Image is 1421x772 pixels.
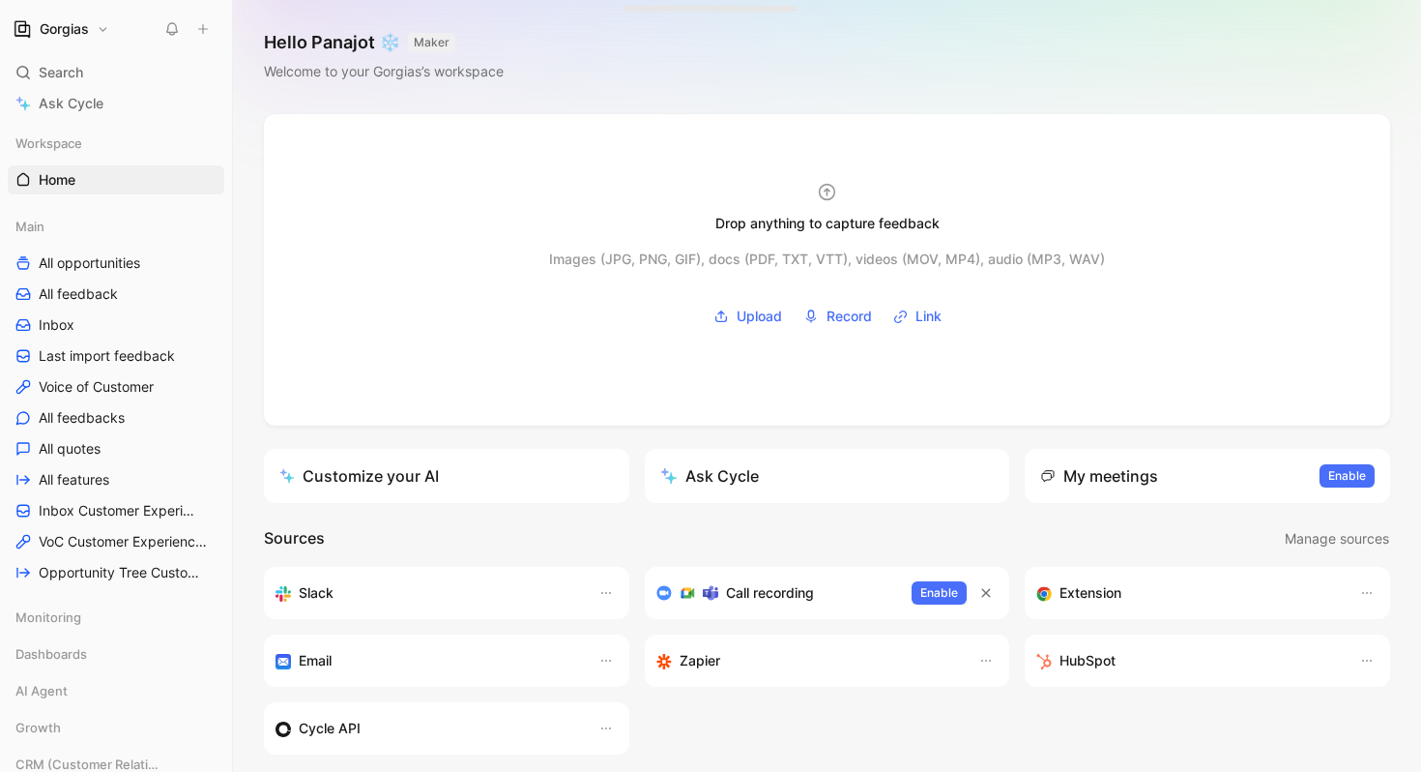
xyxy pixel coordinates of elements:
button: Link [886,302,948,331]
span: Inbox [39,315,74,335]
span: Enable [920,583,958,603]
button: MAKER [408,33,455,52]
span: Home [39,170,75,190]
h3: HubSpot [1059,649,1116,672]
a: VoC Customer Experience: Customer-Facing Team Support [8,527,224,556]
span: All feedback [39,284,118,304]
span: Record [826,305,872,328]
button: Enable [1319,464,1375,488]
span: Manage sources [1285,527,1389,550]
button: Manage sources [1284,526,1390,551]
span: Voice of Customer [39,377,154,397]
h1: Hello Panajot ❄️ [264,31,504,54]
div: Record & transcribe meetings from Zoom, Meet & Teams. [656,581,897,605]
div: Capture feedback from anywhere on the web [1036,581,1340,605]
a: All feedback [8,280,224,309]
div: Growth [8,713,224,748]
span: All features [39,470,109,490]
div: Dashboards [8,639,224,674]
a: All features [8,465,224,494]
div: AI Agent [8,676,224,711]
span: Ask Cycle [39,92,103,115]
a: Last import feedback [8,341,224,371]
div: Capture feedback from thousands of sources with Zapier (survey results, recordings, sheets, etc). [656,649,960,672]
div: Monitoring [8,603,224,632]
img: Gorgias [13,19,32,39]
span: All opportunities [39,253,140,273]
button: Upload [707,302,789,331]
div: Welcome to your Gorgias’s workspace [264,60,504,83]
h3: Extension [1059,581,1121,605]
span: All quotes [39,439,101,459]
span: Enable [1328,466,1366,486]
span: Workspace [15,134,82,153]
span: Opportunity Tree Customer Experience [39,563,204,582]
h2: Sources [264,526,325,551]
button: Ask Cycle [645,449,1010,503]
div: Monitoring [8,603,224,638]
div: Drop anything to capture feedback [715,212,940,235]
h3: Email [299,649,332,672]
span: Main [15,217,44,236]
span: Growth [15,718,61,737]
a: Opportunity Tree Customer Experience [8,558,224,587]
a: Customize your AI [264,449,629,503]
div: Search [8,58,224,87]
button: GorgiasGorgias [8,15,114,43]
a: All quotes [8,434,224,463]
button: Record [797,302,879,331]
span: AI Agent [15,681,68,700]
a: All opportunities [8,249,224,278]
div: Images (JPG, PNG, GIF), docs (PDF, TXT, VTT), videos (MOV, MP4), audio (MP3, WAV) [549,248,1105,271]
span: Search [39,61,83,84]
h3: Zapier [680,649,720,672]
div: Ask Cycle [660,464,759,488]
button: Enable [912,581,967,605]
div: Workspace [8,129,224,158]
span: VoC Customer Experience: Customer-Facing Team Support [39,532,208,551]
div: Sync customers & send feedback from custom sources. Get inspired by our favorite use case [275,717,579,740]
div: Forward emails to your feedback inbox [275,649,579,672]
span: Dashboards [15,644,87,664]
span: Monitoring [15,608,81,627]
div: Customize your AI [279,464,439,488]
span: All feedbacks [39,408,125,428]
div: Growth [8,713,224,742]
a: Ask Cycle [8,89,224,118]
a: All feedbacks [8,403,224,432]
a: Inbox [8,311,224,340]
span: Last import feedback [39,346,175,366]
div: Main [8,212,224,241]
div: Dashboards [8,639,224,668]
div: MainAll opportunitiesAll feedbackInboxLast import feedbackVoice of CustomerAll feedbacksAll quote... [8,212,224,587]
span: Inbox Customer Experience [39,501,199,520]
span: Link [915,305,942,328]
h3: Call recording [726,581,814,605]
a: Voice of Customer [8,372,224,401]
h1: Gorgias [40,20,89,38]
div: Sync your customers, send feedback and get updates in Slack [275,581,579,605]
a: Home [8,165,224,194]
h3: Cycle API [299,717,361,740]
h3: Slack [299,581,333,605]
span: Upload [737,305,782,328]
a: Inbox Customer Experience [8,496,224,525]
div: AI Agent [8,676,224,705]
div: My meetings [1040,464,1158,488]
